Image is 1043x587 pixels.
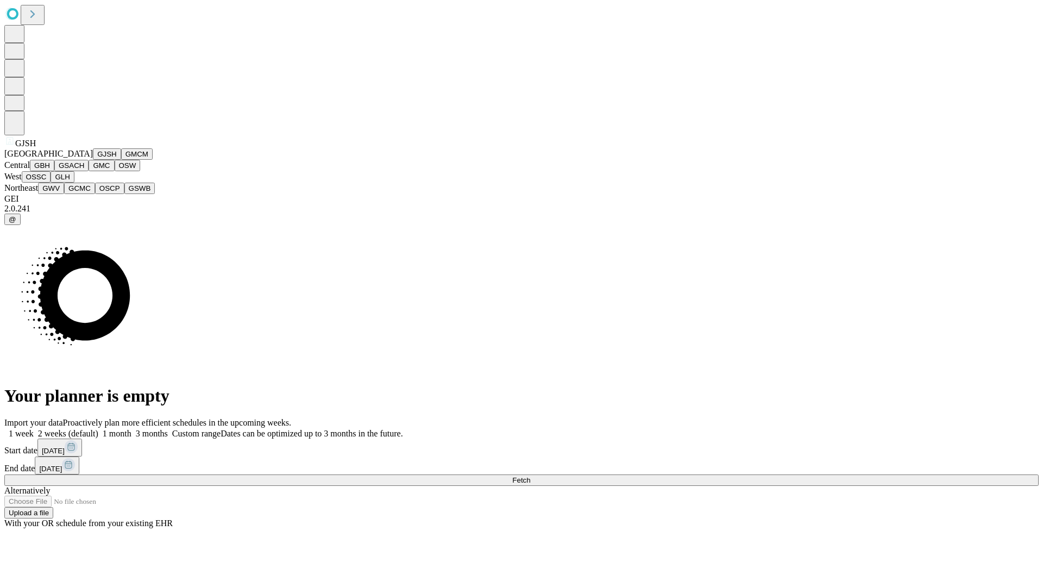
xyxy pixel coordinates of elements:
[9,215,16,223] span: @
[95,183,124,194] button: OSCP
[115,160,141,171] button: OSW
[4,418,63,427] span: Import your data
[4,160,30,170] span: Central
[4,507,53,519] button: Upload a file
[124,183,155,194] button: GSWB
[4,519,173,528] span: With your OR schedule from your existing EHR
[51,171,74,183] button: GLH
[30,160,54,171] button: GBH
[64,183,95,194] button: GCMC
[39,465,62,473] span: [DATE]
[4,183,38,192] span: Northeast
[4,486,50,495] span: Alternatively
[136,429,168,438] span: 3 months
[121,148,153,160] button: GMCM
[38,183,64,194] button: GWV
[4,474,1039,486] button: Fetch
[4,439,1039,457] div: Start date
[89,160,114,171] button: GMC
[4,386,1039,406] h1: Your planner is empty
[4,149,93,158] span: [GEOGRAPHIC_DATA]
[4,194,1039,204] div: GEI
[512,476,530,484] span: Fetch
[63,418,291,427] span: Proactively plan more efficient schedules in the upcoming weeks.
[9,429,34,438] span: 1 week
[22,171,51,183] button: OSSC
[4,214,21,225] button: @
[35,457,79,474] button: [DATE]
[38,429,98,438] span: 2 weeks (default)
[4,204,1039,214] div: 2.0.241
[172,429,221,438] span: Custom range
[42,447,65,455] span: [DATE]
[37,439,82,457] button: [DATE]
[221,429,403,438] span: Dates can be optimized up to 3 months in the future.
[15,139,36,148] span: GJSH
[103,429,131,438] span: 1 month
[4,172,22,181] span: West
[54,160,89,171] button: GSACH
[4,457,1039,474] div: End date
[93,148,121,160] button: GJSH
